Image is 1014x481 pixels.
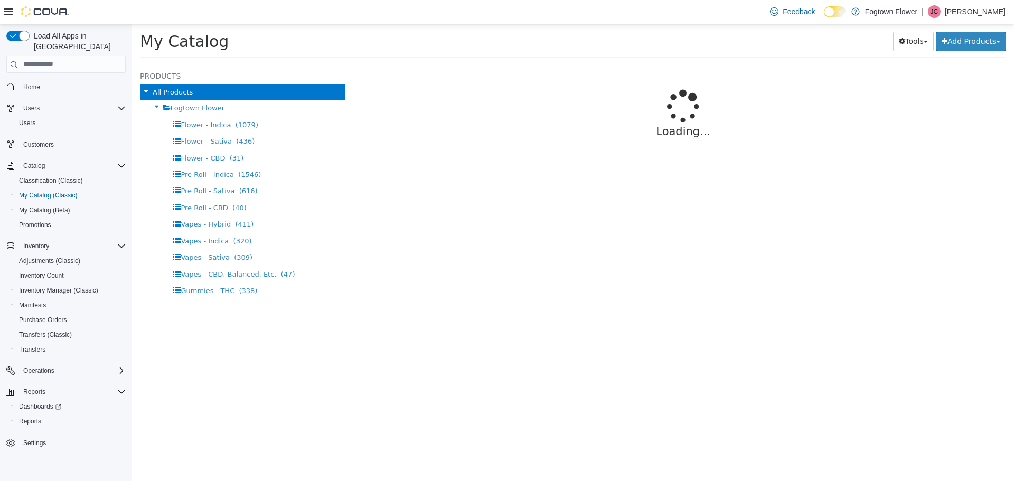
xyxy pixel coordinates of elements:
[19,436,126,449] span: Settings
[2,435,130,450] button: Settings
[766,1,819,22] a: Feedback
[49,97,99,105] span: Flower - Indica
[19,316,67,324] span: Purchase Orders
[49,213,97,221] span: Vapes - Indica
[824,6,846,17] input: Dark Mode
[15,400,65,413] a: Dashboards
[102,229,120,237] span: (309)
[19,159,49,172] button: Catalog
[11,414,130,429] button: Reports
[15,254,84,267] a: Adjustments (Classic)
[19,240,126,252] span: Inventory
[15,284,126,297] span: Inventory Manager (Classic)
[11,188,130,203] button: My Catalog (Classic)
[15,343,126,356] span: Transfers
[19,240,53,252] button: Inventory
[15,415,45,428] a: Reports
[19,257,80,265] span: Adjustments (Classic)
[23,242,49,250] span: Inventory
[15,174,126,187] span: Classification (Classic)
[928,5,941,18] div: Jeremy Crich
[19,138,58,151] a: Customers
[15,314,71,326] a: Purchase Orders
[19,159,126,172] span: Catalog
[945,5,1006,18] p: [PERSON_NAME]
[19,138,126,151] span: Customers
[106,146,129,154] span: (1546)
[19,176,83,185] span: Classification (Classic)
[103,196,121,204] span: (411)
[49,146,101,154] span: Pre Roll - Indica
[11,313,130,327] button: Purchase Orders
[15,269,126,282] span: Inventory Count
[49,163,102,171] span: Pre Roll - Sativa
[23,366,54,375] span: Operations
[19,286,98,295] span: Inventory Manager (Classic)
[39,80,92,88] span: Fogtown Flower
[19,402,61,411] span: Dashboards
[23,83,40,91] span: Home
[11,253,130,268] button: Adjustments (Classic)
[931,5,938,18] span: JC
[19,364,59,377] button: Operations
[23,140,54,149] span: Customers
[49,196,99,204] span: Vapes - Hybrid
[104,97,126,105] span: (1079)
[19,102,126,115] span: Users
[107,262,125,270] span: (338)
[15,219,55,231] a: Promotions
[19,417,41,426] span: Reports
[15,415,126,428] span: Reports
[15,400,126,413] span: Dashboards
[49,262,102,270] span: Gummies - THC
[15,254,126,267] span: Adjustments (Classic)
[11,268,130,283] button: Inventory Count
[15,328,76,341] a: Transfers (Classic)
[11,327,130,342] button: Transfers (Classic)
[2,158,130,173] button: Catalog
[15,314,126,326] span: Purchase Orders
[23,162,45,170] span: Catalog
[11,399,130,414] a: Dashboards
[2,101,130,116] button: Users
[15,343,50,356] a: Transfers
[11,218,130,232] button: Promotions
[11,116,130,130] button: Users
[15,299,126,312] span: Manifests
[15,204,74,216] a: My Catalog (Beta)
[19,385,50,398] button: Reports
[19,331,72,339] span: Transfers (Classic)
[19,102,44,115] button: Users
[19,119,35,127] span: Users
[804,7,874,27] button: Add Products
[49,180,96,187] span: Pre Roll - CBD
[11,298,130,313] button: Manifests
[15,219,126,231] span: Promotions
[2,384,130,399] button: Reports
[11,342,130,357] button: Transfers
[21,6,69,17] img: Cova
[49,229,97,237] span: Vapes - Sativa
[19,80,126,93] span: Home
[19,206,70,214] span: My Catalog (Beta)
[101,213,120,221] span: (320)
[30,31,126,52] span: Load All Apps in [GEOGRAPHIC_DATA]
[15,174,87,187] a: Classification (Classic)
[149,246,163,254] span: (47)
[107,163,126,171] span: (616)
[19,301,46,309] span: Manifests
[6,75,126,478] nav: Complex example
[19,271,64,280] span: Inventory Count
[260,99,843,116] p: Loading...
[2,137,130,152] button: Customers
[2,363,130,378] button: Operations
[23,388,45,396] span: Reports
[104,113,123,121] span: (436)
[19,385,126,398] span: Reports
[15,204,126,216] span: My Catalog (Beta)
[761,7,802,27] button: Tools
[100,180,115,187] span: (40)
[15,189,126,202] span: My Catalog (Classic)
[15,284,102,297] a: Inventory Manager (Classic)
[2,79,130,95] button: Home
